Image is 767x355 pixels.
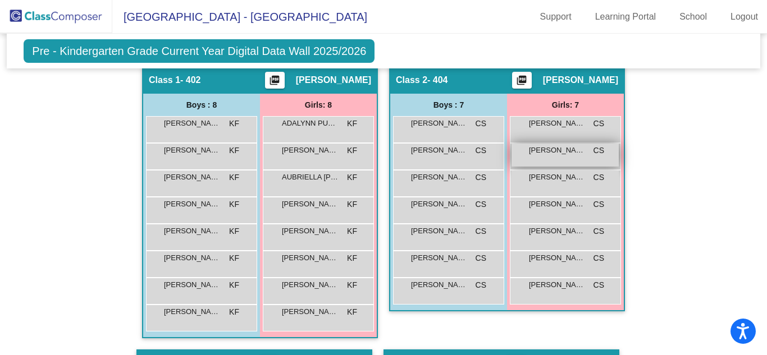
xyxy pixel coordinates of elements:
[229,279,239,291] span: KF
[268,75,281,90] mat-icon: picture_as_pdf
[282,145,338,156] span: [PERSON_NAME]
[529,279,585,291] span: [PERSON_NAME]
[164,172,220,183] span: [PERSON_NAME]
[229,252,239,264] span: KF
[670,8,716,26] a: School
[229,225,239,237] span: KF
[586,8,665,26] a: Learning Portal
[347,225,357,237] span: KF
[347,279,357,291] span: KF
[180,75,200,86] span: - 402
[531,8,581,26] a: Support
[229,145,239,156] span: KF
[476,199,486,210] span: CS
[411,279,467,291] span: [PERSON_NAME]
[149,75,180,86] span: Class 1
[593,279,604,291] span: CS
[529,172,585,183] span: [PERSON_NAME]
[282,279,338,291] span: [PERSON_NAME]
[347,172,357,183] span: KF
[164,225,220,237] span: [PERSON_NAME]
[476,279,486,291] span: CS
[390,94,507,116] div: Boys : 7
[476,172,486,183] span: CS
[476,145,486,156] span: CS
[593,172,604,183] span: CS
[282,306,338,317] span: [PERSON_NAME]
[411,145,467,156] span: [PERSON_NAME]
[229,199,239,210] span: KF
[529,118,585,129] span: [PERSON_NAME]
[229,118,239,130] span: KF
[229,306,239,318] span: KF
[512,72,532,89] button: Print Students Details
[529,199,585,210] span: [PERSON_NAME]
[476,252,486,264] span: CS
[411,225,467,237] span: [PERSON_NAME]
[476,225,486,237] span: CS
[229,172,239,183] span: KF
[282,118,338,129] span: ADALYNN PUEBLA
[593,225,604,237] span: CS
[112,8,367,26] span: [GEOGRAPHIC_DATA] - [GEOGRAPHIC_DATA]
[411,252,467,264] span: [PERSON_NAME]
[543,75,618,86] span: [PERSON_NAME]
[282,225,338,237] span: [PERSON_NAME]
[593,145,604,156] span: CS
[411,118,467,129] span: [PERSON_NAME]
[164,118,220,129] span: [PERSON_NAME]
[265,72,285,89] button: Print Students Details
[282,172,338,183] span: AUBRIELLA [PERSON_NAME]
[529,145,585,156] span: [PERSON_NAME]
[164,306,220,317] span: [PERSON_NAME]
[347,306,357,318] span: KF
[476,118,486,130] span: CS
[296,75,371,86] span: [PERSON_NAME]
[411,172,467,183] span: [PERSON_NAME]
[282,199,338,210] span: [PERSON_NAME]
[164,252,220,264] span: [PERSON_NAME]
[282,252,338,264] span: [PERSON_NAME]
[722,8,767,26] a: Logout
[260,94,377,116] div: Girls: 8
[164,199,220,210] span: [PERSON_NAME]
[347,118,357,130] span: KF
[347,252,357,264] span: KF
[411,199,467,210] span: [PERSON_NAME]
[529,225,585,237] span: [PERSON_NAME]
[529,252,585,264] span: [PERSON_NAME]
[143,94,260,116] div: Boys : 8
[593,252,604,264] span: CS
[593,199,604,210] span: CS
[396,75,427,86] span: Class 2
[427,75,448,86] span: - 404
[347,145,357,156] span: KF
[593,118,604,130] span: CS
[347,199,357,210] span: KF
[515,75,528,90] mat-icon: picture_as_pdf
[164,279,220,291] span: [PERSON_NAME]
[507,94,624,116] div: Girls: 7
[164,145,220,156] span: [PERSON_NAME]
[24,39,375,63] span: Pre - Kindergarten Grade Current Year Digital Data Wall 2025/2026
